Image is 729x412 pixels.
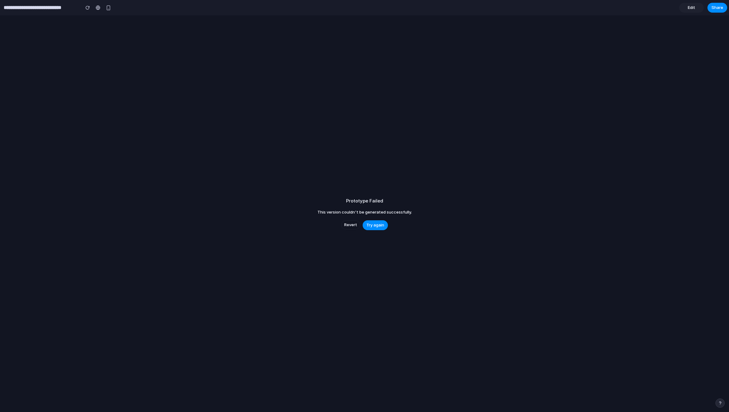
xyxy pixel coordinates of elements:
[679,3,704,13] a: Edit
[366,222,384,228] span: Try again
[346,198,383,205] h2: Prototype Failed
[317,209,412,215] span: This version couldn't be generated successfully.
[711,5,723,11] span: Share
[344,222,357,228] span: Revert
[341,220,360,230] button: Revert
[363,220,388,230] button: Try again
[707,3,727,13] button: Share
[688,5,695,11] span: Edit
